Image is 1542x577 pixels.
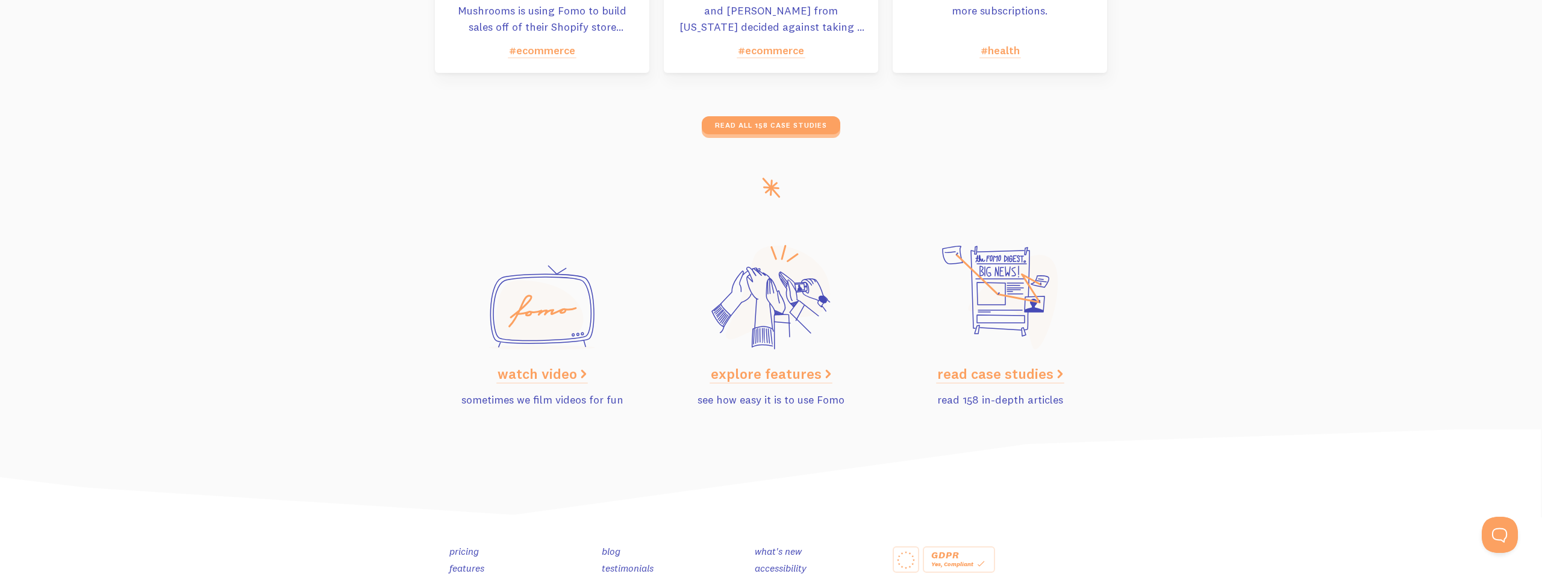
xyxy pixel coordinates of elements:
[755,545,802,557] a: what's new
[664,391,878,408] p: see how easy it is to use Fomo
[893,391,1107,408] p: read 158 in-depth articles
[509,43,575,57] a: #ecommerce
[602,545,620,557] a: blog
[937,364,1063,382] a: read case studies
[931,558,987,569] div: Yes, Compliant
[498,364,587,382] a: watch video
[449,545,479,557] a: pricing
[435,391,649,408] p: sometimes we film videos for fun
[755,562,807,574] a: accessibility
[702,116,840,134] a: read all 158 case studies
[931,551,987,558] div: GDPR
[602,562,654,574] a: testimonials
[981,43,1020,57] a: #health
[449,562,484,574] a: features
[711,364,831,382] a: explore features
[738,43,804,57] a: #ecommerce
[1482,517,1518,553] iframe: Help Scout Beacon - Open
[923,546,995,573] a: GDPR Yes, Compliant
